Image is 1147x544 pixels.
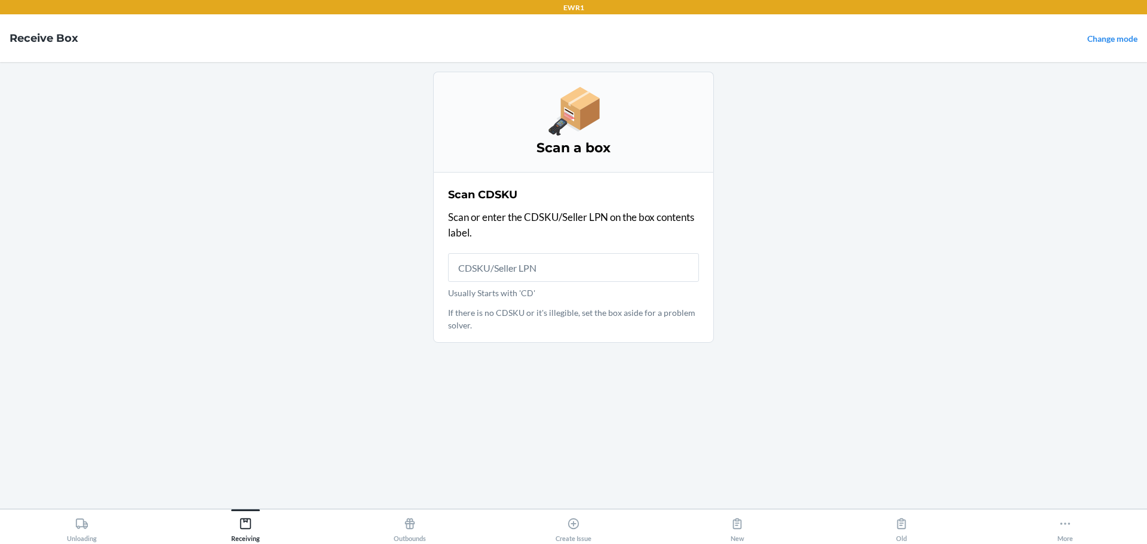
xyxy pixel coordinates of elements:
button: Old [819,509,983,542]
div: Old [895,512,908,542]
button: More [983,509,1147,542]
h4: Receive Box [10,30,78,46]
p: If there is no CDSKU or it's illegible, set the box aside for a problem solver. [448,306,699,331]
h3: Scan a box [448,139,699,158]
p: Scan or enter the CDSKU/Seller LPN on the box contents label. [448,210,699,240]
div: Outbounds [394,512,426,542]
a: Change mode [1087,33,1137,44]
input: Usually Starts with 'CD' [448,253,699,282]
div: Receiving [231,512,260,542]
div: Create Issue [556,512,591,542]
button: New [655,509,819,542]
div: More [1057,512,1073,542]
button: Outbounds [328,509,492,542]
p: Usually Starts with 'CD' [448,287,699,299]
p: EWR1 [563,2,584,13]
div: Unloading [67,512,97,542]
h2: Scan CDSKU [448,187,517,202]
button: Create Issue [492,509,655,542]
button: Receiving [164,509,327,542]
div: New [731,512,744,542]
